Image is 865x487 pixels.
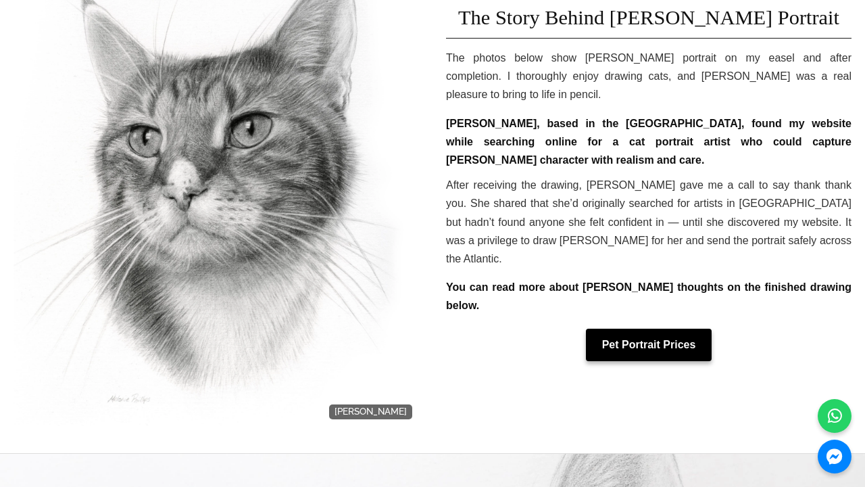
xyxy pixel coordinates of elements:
a: Messenger [818,440,851,473]
p: After receiving the drawing, [PERSON_NAME] gave me a call to say thank thank you. She shared that... [446,176,851,268]
p: You can read more about [PERSON_NAME] thoughts on the finished drawing below. [446,278,851,315]
a: Pet Portrait Prices [586,329,712,361]
p: [PERSON_NAME], based in the [GEOGRAPHIC_DATA], found my website while searching online for a cat ... [446,114,851,170]
p: The photos below show [PERSON_NAME] portrait on my easel and after completion. I thoroughly enjoy... [446,49,851,104]
a: WhatsApp [818,399,851,433]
